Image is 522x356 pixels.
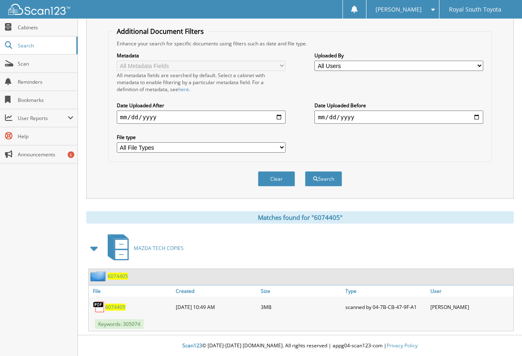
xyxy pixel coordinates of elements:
[95,319,144,329] span: Keywords: 305074
[428,299,513,315] div: [PERSON_NAME]
[178,86,189,93] a: here
[18,78,73,85] span: Reminders
[387,342,418,349] a: Privacy Policy
[182,342,202,349] span: Scan123
[113,40,487,47] div: Enhance your search for specific documents using filters such as date and file type.
[174,285,259,297] a: Created
[117,102,286,109] label: Date Uploaded After
[90,271,108,281] img: folder2.png
[68,151,74,158] div: 6
[117,134,286,141] label: File type
[314,111,483,124] input: end
[449,7,501,12] span: Royal South Toyota
[105,304,125,311] a: 6074405
[18,24,73,31] span: Cabinets
[18,97,73,104] span: Bookmarks
[117,111,286,124] input: start
[18,151,73,158] span: Announcements
[343,285,428,297] a: Type
[18,42,72,49] span: Search
[8,4,70,15] img: scan123-logo-white.svg
[117,72,286,93] div: All metadata fields are searched by default. Select a cabinet with metadata to enable filtering b...
[258,171,295,186] button: Clear
[305,171,342,186] button: Search
[78,336,522,356] div: © [DATE]-[DATE] [DOMAIN_NAME]. All rights reserved | appg04-scan123-com |
[428,285,513,297] a: User
[86,211,514,224] div: Matches found for "6074405"
[108,273,128,280] a: 6074405
[18,60,73,67] span: Scan
[259,299,344,315] div: 3MB
[103,232,184,264] a: MAZDA TECH COPIES
[18,133,73,140] span: Help
[93,301,105,313] img: PDF.png
[117,52,286,59] label: Metadata
[314,102,483,109] label: Date Uploaded Before
[174,299,259,315] div: [DATE] 10:49 AM
[343,299,428,315] div: scanned by 04-7B-CB-47-9F-A1
[18,115,68,122] span: User Reports
[259,285,344,297] a: Size
[113,27,208,36] legend: Additional Document Filters
[481,316,522,356] iframe: Chat Widget
[134,245,184,252] span: MAZDA TECH COPIES
[314,52,483,59] label: Uploaded By
[89,285,174,297] a: File
[376,7,422,12] span: [PERSON_NAME]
